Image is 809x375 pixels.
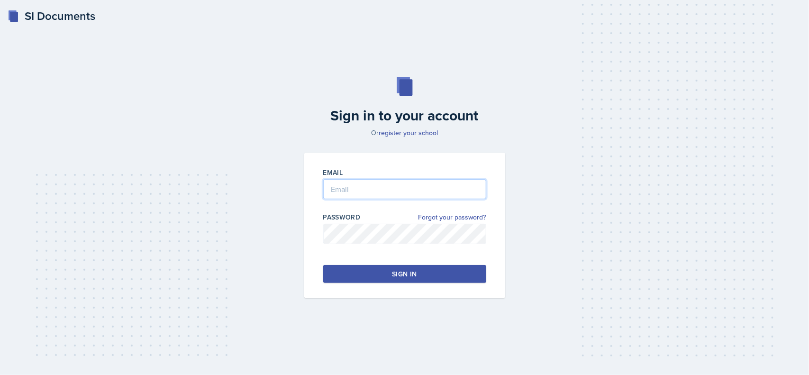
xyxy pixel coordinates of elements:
[323,179,486,199] input: Email
[323,168,343,177] label: Email
[323,212,361,222] label: Password
[8,8,95,25] a: SI Documents
[392,269,417,279] div: Sign in
[418,212,486,222] a: Forgot your password?
[299,128,511,137] p: Or
[299,107,511,124] h2: Sign in to your account
[323,265,486,283] button: Sign in
[379,128,438,137] a: register your school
